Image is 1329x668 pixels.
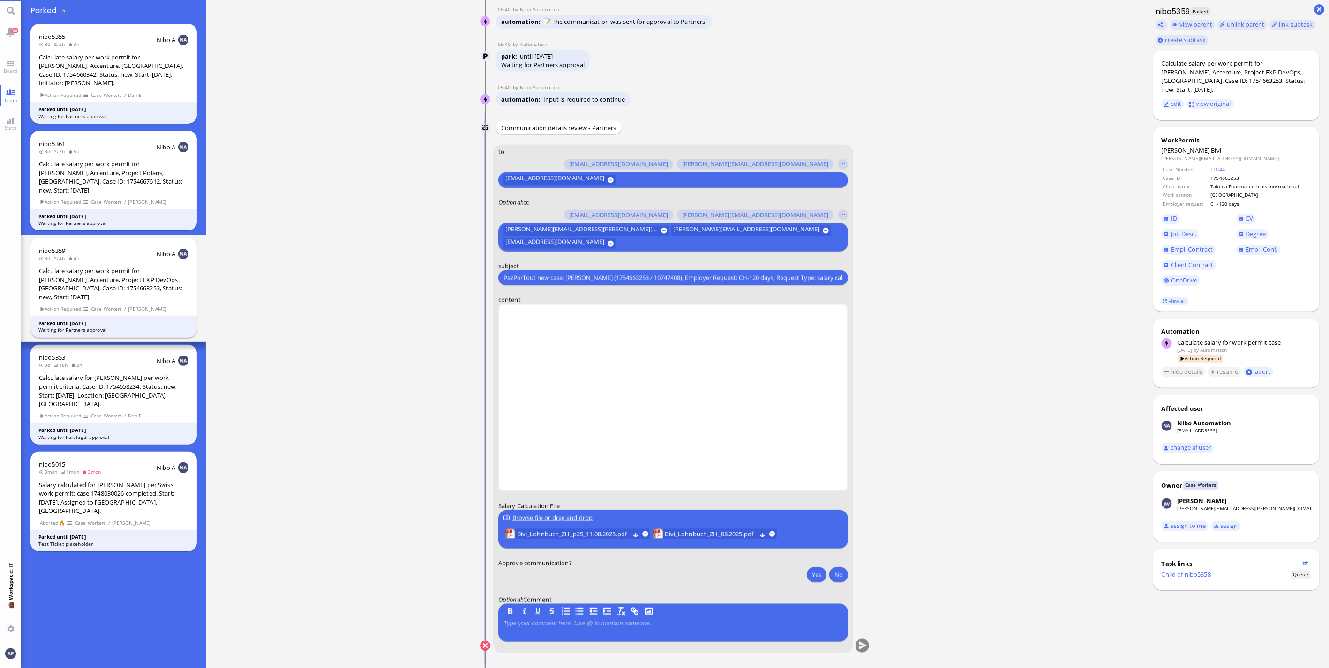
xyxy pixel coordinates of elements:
[1187,99,1234,109] button: view original
[1162,275,1201,286] a: OneDrive
[1191,7,1211,15] span: Parked
[5,648,15,659] img: You
[39,468,60,475] span: 3mon
[517,529,630,540] a: View Bivi_Lohnbuch_ZH_p25_11.08.2025.pdf
[1162,327,1311,335] div: Automation
[1177,497,1227,505] div: [PERSON_NAME]
[1246,245,1278,253] span: Empl. Conf.
[90,412,122,420] span: Case Workers
[1163,191,1209,199] td: Work canton
[1270,20,1316,30] task-group-action-menu: link subtask
[30,5,60,16] span: Parked
[1162,260,1216,270] a: Client Contract
[1162,155,1311,162] dd: [PERSON_NAME][EMAIL_ADDRESS][DOMAIN_NAME]
[503,175,616,186] button: [EMAIL_ADDRESS][DOMAIN_NAME]
[178,356,188,366] img: NA
[513,41,520,47] span: by
[505,529,650,540] lob-view: Bivi_Lohnbuch_ZH_p25_11.08.2025.pdf
[157,143,176,151] span: Nibo A
[38,213,189,220] div: Parked until [DATE]
[39,353,65,362] a: nibo5353
[498,148,504,156] span: to
[1237,229,1269,239] a: Degree
[496,121,621,134] div: Communication details review - Partners
[60,468,82,475] span: 1mon
[505,175,604,186] span: [EMAIL_ADDRESS][DOMAIN_NAME]
[498,595,522,604] span: Optional
[653,529,777,540] lob-view: Bivi_Lohnbuch_ZH_08.2025.pdf
[1162,521,1209,531] button: assign to me
[1170,20,1215,30] button: view parent
[498,198,522,207] span: Optional
[503,226,669,236] button: [PERSON_NAME][EMAIL_ADDRESS][PERSON_NAME][DOMAIN_NAME]
[39,91,82,99] span: Action Required
[1210,191,1310,199] td: [GEOGRAPHIC_DATA]
[503,513,843,523] div: Browse file or drag and drop
[1201,347,1227,353] span: automation@bluelakelegal.com
[543,17,707,26] span: 📝 The communication was sent for approval to Partners.
[665,529,756,540] span: Bivi_Lohnbuch_ZH_08.2025.pdf
[62,7,65,14] span: 5
[39,53,188,88] div: Calculate salary per work permit for [PERSON_NAME], Accenture, [GEOGRAPHIC_DATA]. Case ID: 175466...
[501,60,585,69] div: Waiting for Partners approval
[124,198,127,206] span: /
[38,106,189,113] div: Parked until [DATE]
[501,95,543,104] span: automation
[1153,6,1190,17] h1: nibo5359
[1210,174,1310,182] td: 1754663253
[498,262,519,270] span: subject
[682,212,828,219] span: [PERSON_NAME][EMAIL_ADDRESS][DOMAIN_NAME]
[807,567,826,582] button: Yes
[1163,200,1209,208] td: Employer request
[53,362,71,368] span: 18h
[71,362,85,368] span: 2h
[39,32,65,41] a: nibo5355
[1162,136,1311,144] div: WorkPermit
[1156,20,1168,30] button: Copy ticket nibo5359 link to clipboard
[1162,99,1185,109] button: edit
[53,41,68,47] span: 2h
[498,41,513,47] span: 09:40
[1237,214,1256,224] a: CV
[1162,245,1216,255] a: Empl. Contract
[90,198,122,206] span: Case Workers
[2,125,19,131] span: Stats
[38,534,189,541] div: Parked until [DATE]
[1162,367,1206,377] button: hide details
[533,607,543,617] button: U
[1171,245,1213,253] span: Empl. Contract
[520,41,547,47] span: automation@bluelakelegal.com
[1303,560,1309,566] button: Show flow diagram
[677,159,833,170] button: [PERSON_NAME][EMAIL_ADDRESS][DOMAIN_NAME]
[39,198,82,206] span: Action Required
[39,140,65,148] span: nibo5361
[480,641,490,651] button: Cancel
[38,541,189,548] div: Test Ticket placeholder
[547,607,557,617] button: S
[39,460,65,468] span: nibo5015
[1161,297,1188,305] a: view all
[1162,404,1204,413] div: Affected user
[1,67,20,74] span: Board
[1211,146,1222,155] span: Bivi
[178,249,188,259] img: NA
[520,84,559,90] span: automation@nibo.ai
[653,529,663,540] img: Bivi_Lohnbuch_ZH_08.2025.pdf
[1183,481,1218,489] span: Case Workers
[1244,367,1273,377] button: abort
[1177,419,1231,427] div: Nibo Automation
[1217,20,1267,30] button: unlink parent
[1162,421,1172,431] img: Nibo Automation
[68,148,83,155] span: 5h
[481,17,491,27] img: Nibo Automation
[128,305,167,313] span: [PERSON_NAME]
[1171,214,1177,223] span: ID
[520,52,533,60] span: until
[1177,338,1311,347] div: Calculate salary for work permit case
[517,529,630,540] span: Bivi_Lohnbuch_ZH_p25_11.08.2025.pdf
[498,6,513,13] span: 09:40
[128,198,167,206] span: [PERSON_NAME]
[90,305,122,313] span: Case Workers
[1291,571,1310,579] span: Status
